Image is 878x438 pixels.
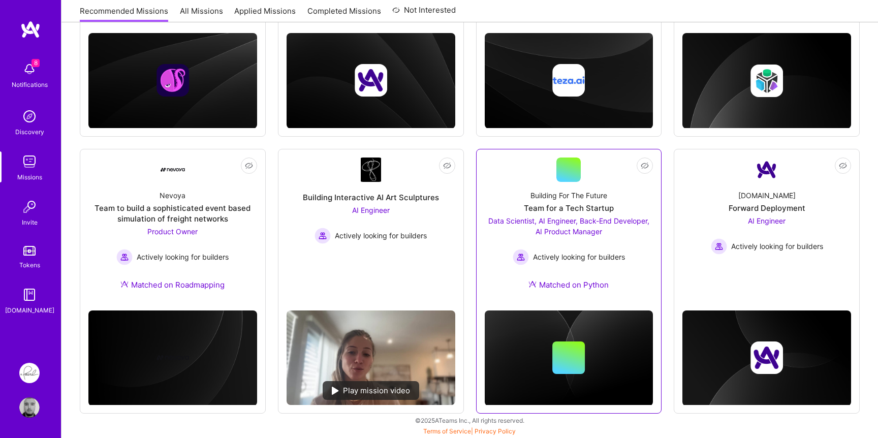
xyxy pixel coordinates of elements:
[682,310,851,406] img: cover
[80,6,168,22] a: Recommended Missions
[180,6,223,22] a: All Missions
[485,158,653,302] a: Building For The FutureTeam for a Tech StartupData Scientist, AI Engineer, Back-End Developer, AI...
[443,162,451,170] i: icon EyeClosed
[641,162,649,170] i: icon EyeClosed
[19,106,40,127] img: discovery
[839,162,847,170] i: icon EyeClosed
[513,249,529,265] img: Actively looking for builders
[750,341,783,374] img: Company logo
[711,238,727,255] img: Actively looking for builders
[19,151,40,172] img: teamwork
[682,33,851,129] img: cover
[245,162,253,170] i: icon EyeClosed
[5,305,54,316] div: [DOMAIN_NAME]
[32,59,40,67] span: 8
[533,252,625,262] span: Actively looking for builders
[19,363,40,383] img: Pearl: Data Science Team
[17,363,42,383] a: Pearl: Data Science Team
[355,64,387,97] img: Company logo
[61,408,878,433] div: © 2025 ATeams Inc., All rights reserved.
[530,190,607,201] div: Building For The Future
[552,64,585,97] img: Company logo
[332,387,339,395] img: play
[287,158,455,302] a: Company LogoBuilding Interactive AI Art SculpturesAI Engineer Actively looking for buildersActive...
[352,206,390,214] span: AI Engineer
[323,381,419,400] div: Play mission video
[12,79,48,90] div: Notifications
[88,203,257,224] div: Team to build a sophisticated event based simulation of freight networks
[524,203,614,213] div: Team for a Tech Startup
[22,217,38,228] div: Invite
[315,228,331,244] img: Actively looking for builders
[147,227,198,236] span: Product Owner
[19,260,40,270] div: Tokens
[19,59,40,79] img: bell
[161,168,185,172] img: Company Logo
[731,241,823,252] span: Actively looking for builders
[116,249,133,265] img: Actively looking for builders
[528,279,609,290] div: Matched on Python
[750,65,783,97] img: Company logo
[88,310,257,406] img: cover
[488,216,649,236] span: Data Scientist, AI Engineer, Back-End Developer, AI Product Manager
[88,158,257,302] a: Company LogoNevoyaTeam to build a sophisticated event based simulation of freight networksProduct...
[738,190,796,201] div: [DOMAIN_NAME]
[528,280,537,288] img: Ateam Purple Icon
[17,172,42,182] div: Missions
[392,4,456,22] a: Not Interested
[287,310,455,405] img: No Mission
[20,20,41,39] img: logo
[19,285,40,305] img: guide book
[755,158,779,182] img: Company Logo
[120,280,129,288] img: Ateam Purple Icon
[682,158,851,277] a: Company Logo[DOMAIN_NAME]Forward DeploymentAI Engineer Actively looking for buildersActively look...
[287,33,455,129] img: cover
[15,127,44,137] div: Discovery
[88,33,257,129] img: cover
[361,158,381,182] img: Company Logo
[307,6,381,22] a: Completed Missions
[485,310,653,406] img: cover
[17,397,42,418] a: User Avatar
[160,190,185,201] div: Nevoya
[120,279,225,290] div: Matched on Roadmapping
[748,216,786,225] span: AI Engineer
[156,341,189,374] img: Company logo
[423,427,516,435] span: |
[19,397,40,418] img: User Avatar
[19,197,40,217] img: Invite
[234,6,296,22] a: Applied Missions
[423,427,471,435] a: Terms of Service
[485,33,653,129] img: cover
[137,252,229,262] span: Actively looking for builders
[335,230,427,241] span: Actively looking for builders
[303,192,439,203] div: Building Interactive AI Art Sculptures
[475,427,516,435] a: Privacy Policy
[23,246,36,256] img: tokens
[156,64,189,97] img: Company logo
[729,203,805,213] div: Forward Deployment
